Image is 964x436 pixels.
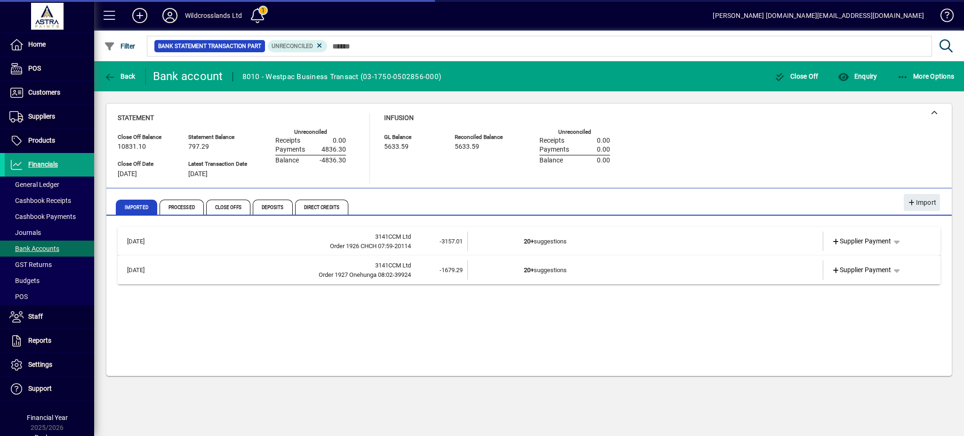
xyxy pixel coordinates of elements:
[185,8,242,23] div: Wildcrosslands Ltd
[835,68,879,85] button: Enquiry
[28,313,43,320] span: Staff
[895,68,957,85] button: More Options
[28,137,55,144] span: Products
[455,143,479,151] span: 5633.59
[440,266,463,274] span: -1679.29
[27,414,68,421] span: Financial Year
[28,337,51,344] span: Reports
[9,181,59,188] span: General Ledger
[5,225,94,241] a: Journals
[524,232,768,251] td: suggestions
[539,137,564,145] span: Receipts
[242,69,442,84] div: 8010 - Westpac Business Transact (03-1750-0502856-000)
[188,134,247,140] span: Statement Balance
[122,260,167,280] td: [DATE]
[118,161,174,167] span: Close Off Date
[333,137,346,145] span: 0.00
[94,68,146,85] app-page-header-button: Back
[524,238,534,245] b: 20+
[384,143,409,151] span: 5633.59
[5,305,94,329] a: Staff
[9,277,40,284] span: Budgets
[167,270,411,280] div: Order 1927 Onehunga
[102,38,138,55] button: Filter
[153,69,223,84] div: Bank account
[116,200,157,215] span: Imported
[275,157,299,164] span: Balance
[904,194,940,211] button: Import
[158,41,261,51] span: Bank Statement Transaction Part
[597,146,610,153] span: 0.00
[9,213,76,220] span: Cashbook Payments
[272,43,313,49] span: Unreconciled
[118,143,146,151] span: 10831.10
[5,273,94,289] a: Budgets
[933,2,952,32] a: Knowledge Base
[167,232,411,242] div: 3141CCM Ltd
[9,229,41,236] span: Journals
[188,170,208,178] span: [DATE]
[188,161,247,167] span: Latest Transaction Date
[5,81,94,105] a: Customers
[268,40,328,52] mat-chip: Reconciliation Status: Unreconciled
[118,256,940,284] mat-expansion-panel-header: [DATE]3141CCM LtdOrder 1927 Onehunga 08:02-39924-1679.2920+suggestionsSupplier Payment
[125,7,155,24] button: Add
[160,200,204,215] span: Processed
[9,245,59,252] span: Bank Accounts
[908,195,936,210] span: Import
[5,353,94,377] a: Settings
[5,209,94,225] a: Cashbook Payments
[28,113,55,120] span: Suppliers
[5,129,94,153] a: Products
[5,57,94,81] a: POS
[167,261,411,270] div: 3141CCM Ltd
[9,261,52,268] span: GST Returns
[597,137,610,145] span: 0.00
[320,157,346,164] span: -4836.30
[28,161,58,168] span: Financials
[5,105,94,129] a: Suppliers
[28,40,46,48] span: Home
[828,262,895,279] a: Supplier Payment
[28,361,52,368] span: Settings
[118,227,940,256] mat-expansion-panel-header: [DATE]3141CCM LtdOrder 1926 CHCH 07:59-20114-3157.0120+suggestionsSupplier Payment
[294,129,327,135] label: Unreconciled
[5,33,94,57] a: Home
[5,177,94,193] a: General Ledger
[5,289,94,305] a: POS
[772,68,821,85] button: Close Off
[440,238,463,245] span: -3157.01
[28,89,60,96] span: Customers
[838,73,877,80] span: Enquiry
[295,200,348,215] span: Direct Credits
[253,200,293,215] span: Deposits
[713,8,924,23] div: [PERSON_NAME] [DOMAIN_NAME][EMAIL_ADDRESS][DOMAIN_NAME]
[597,157,610,164] span: 0.00
[828,233,895,250] a: Supplier Payment
[206,200,250,215] span: Close Offs
[5,193,94,209] a: Cashbook Receipts
[5,329,94,353] a: Reports
[28,385,52,392] span: Support
[167,242,411,251] div: Order 1926 CHCH
[455,134,511,140] span: Reconciled Balance
[118,134,174,140] span: Close Off Balance
[897,73,955,80] span: More Options
[5,257,94,273] a: GST Returns
[28,65,41,72] span: POS
[539,146,569,153] span: Payments
[5,377,94,401] a: Support
[774,73,819,80] span: Close Off
[524,266,534,274] b: 20+
[524,260,768,280] td: suggestions
[321,146,346,153] span: 4836.30
[104,42,136,50] span: Filter
[122,232,167,251] td: [DATE]
[104,73,136,80] span: Back
[384,134,441,140] span: GL Balance
[832,236,892,246] span: Supplier Payment
[832,265,892,275] span: Supplier Payment
[275,137,300,145] span: Receipts
[102,68,138,85] button: Back
[188,143,209,151] span: 797.29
